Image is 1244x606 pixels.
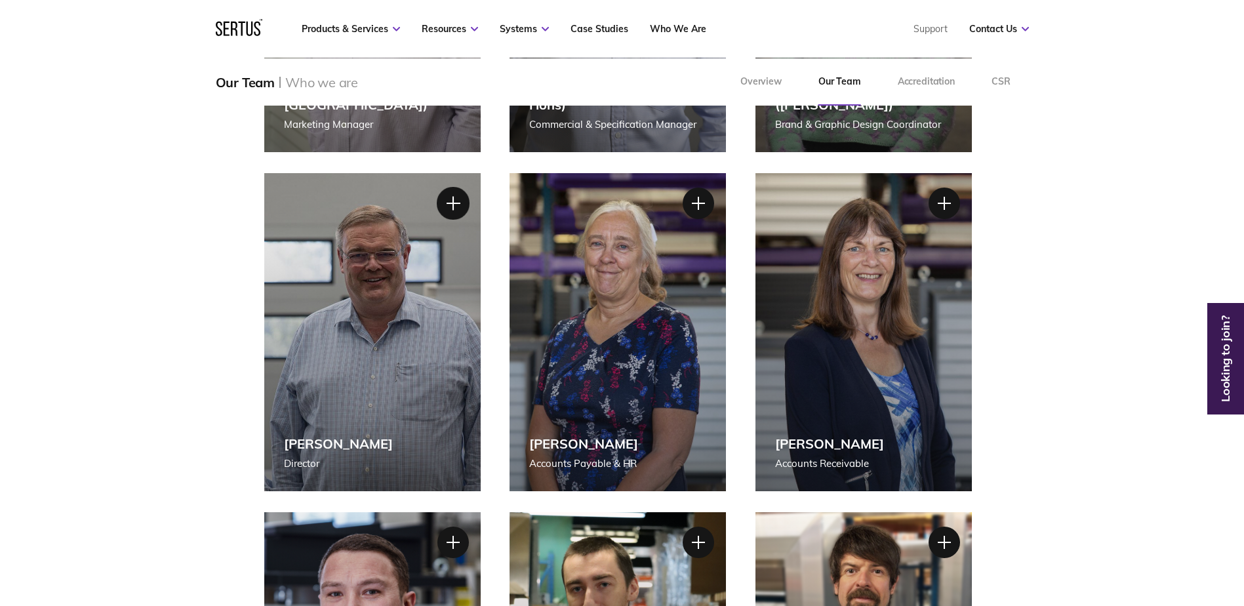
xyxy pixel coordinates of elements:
div: Commercial & Specification Manager [529,117,706,132]
a: Products & Services [302,23,400,35]
a: Looking to join? [1211,353,1241,364]
a: Contact Us [969,23,1029,35]
div: Who we are [285,74,358,91]
a: Systems [500,23,549,35]
a: Resources [422,23,478,35]
iframe: Chat Widget [1008,454,1244,606]
a: Overview [722,58,800,106]
div: [PERSON_NAME] [775,435,884,452]
div: Accounts Payable & HR [529,456,638,472]
div: Accounts Receivable [775,456,884,472]
div: [PERSON_NAME] [284,435,393,452]
div: [PERSON_NAME] [529,435,638,452]
div: Brand & Graphic Design Coordinator [775,117,952,132]
a: CSR [973,58,1029,106]
a: Accreditation [879,58,973,106]
a: Support [913,23,948,35]
a: Case Studies [571,23,628,35]
a: Who We Are [650,23,706,35]
div: Director [284,456,393,472]
div: Marketing Manager [284,117,461,132]
div: Our Team [216,74,275,91]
